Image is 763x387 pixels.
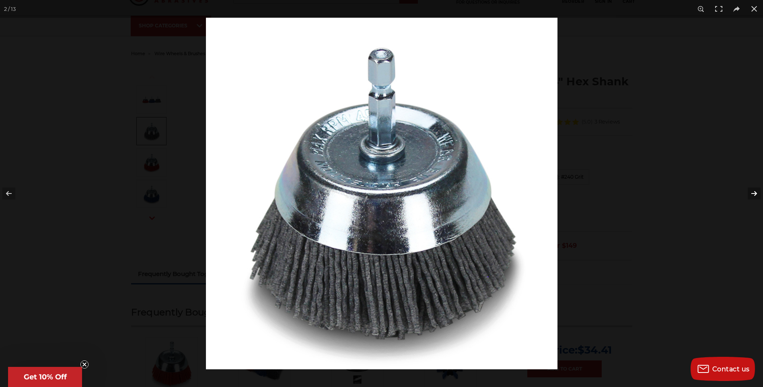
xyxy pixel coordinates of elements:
img: nylon-cup-brush-3-inch-coarse__19987.1638809630.jpg [206,18,557,369]
button: Close teaser [80,360,88,368]
span: Get 10% Off [24,373,67,381]
button: Next (arrow right) [735,173,763,214]
span: Contact us [712,365,750,373]
button: Contact us [691,357,755,381]
div: Get 10% OffClose teaser [8,367,82,387]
